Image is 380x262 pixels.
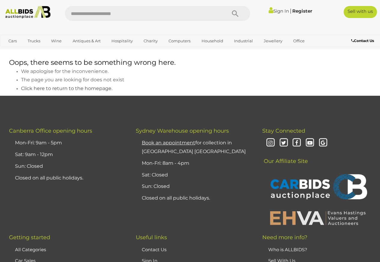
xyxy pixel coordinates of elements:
li: Sat: Closed [140,169,248,181]
span: Getting started [9,234,50,241]
a: Click here to return to the homepage. [21,86,112,91]
span: Stay Connected [262,128,305,134]
a: Charity [140,36,162,46]
li: Closed on all public holidays. [14,172,121,184]
a: Trucks [24,36,44,46]
a: Who is ALLBIDS? [268,247,307,252]
i: Instagram [265,138,276,148]
a: Household [198,36,227,46]
li: Sun: Closed [140,181,248,192]
a: Hospitality [108,36,137,46]
a: Register [292,8,312,14]
span: Canberra Office opening hours [9,128,92,134]
span: | [290,8,291,14]
span: The page you are looking for does not exist [21,77,124,83]
i: Youtube [305,138,315,148]
button: Search [220,6,250,21]
a: Book an appointmentfor collection in [GEOGRAPHIC_DATA] [GEOGRAPHIC_DATA] [142,140,246,154]
i: Twitter [278,138,289,148]
a: Computers [165,36,194,46]
a: Jewellery [260,36,286,46]
li: Closed on all public holidays. [140,192,248,204]
span: Useful links [136,234,167,241]
h1: Oops, there seems to be something wrong here. [9,59,371,66]
a: Office [289,36,309,46]
i: Google [318,138,328,148]
img: CARBIDS Auctionplace [267,168,369,207]
a: Antiques & Art [69,36,105,46]
span: We apologise for the inconvenience. [21,68,108,74]
a: Contact Us [142,247,166,252]
li: Mon-Fri: 8am - 4pm [140,158,248,169]
img: EHVA | Evans Hastings Valuers and Auctioneers [267,210,369,226]
li: Sun: Closed [14,161,121,172]
a: Cars [5,36,21,46]
li: Mon-Fri: 9am - 5pm [14,137,121,149]
a: Sell with us [344,6,377,18]
b: Contact Us [351,38,374,43]
a: Sports [5,46,25,56]
a: Wine [47,36,65,46]
a: Sign In [269,8,289,14]
span: Our Affiliate Site [262,149,308,164]
a: Industrial [230,36,257,46]
a: All Categories [15,247,46,252]
span: Need more info? [262,234,307,241]
a: Contact Us [351,38,375,44]
u: Book an appointment [142,140,195,146]
a: [GEOGRAPHIC_DATA] [28,46,78,56]
img: Allbids.com.au [3,6,53,19]
span: Sydney Warehouse opening hours [136,128,229,134]
li: Sat: 9am - 12pm [14,149,121,161]
i: Facebook [292,138,302,148]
